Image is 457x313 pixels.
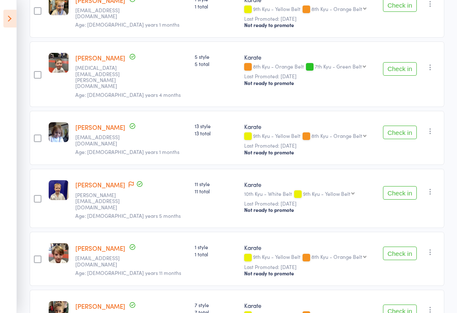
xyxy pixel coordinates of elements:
span: 13 style [195,122,237,129]
div: 8th Kyu - Orange Belt [311,6,362,11]
div: Not ready to promote [244,149,373,156]
div: 8th Kyu - Orange Belt [244,63,373,71]
span: Age: [DEMOGRAPHIC_DATA] years 5 months [75,212,181,219]
small: pilcherplastering@hotmail.com [75,255,130,267]
span: 11 total [195,187,237,195]
button: Check in [383,186,417,200]
small: kattobola88@gmail.com [75,7,130,19]
div: 9th Kyu - Yellow Belt [244,254,373,261]
span: 1 total [195,250,237,258]
span: 1 style [195,243,237,250]
div: Karate [244,180,373,189]
span: Age: [DEMOGRAPHIC_DATA] years 1 months [75,21,179,28]
div: Karate [244,122,373,131]
span: 5 total [195,60,237,67]
div: 10th Kyu - White Belt [244,191,373,198]
img: image1721627601.png [49,53,69,73]
a: [PERSON_NAME] [75,53,125,62]
a: [PERSON_NAME] [75,123,125,132]
small: Last Promoted: [DATE] [244,200,373,206]
span: 11 style [195,180,237,187]
div: Karate [244,243,373,252]
button: Check in [383,62,417,76]
small: Last Promoted: [DATE] [244,73,373,79]
div: Karate [244,301,373,310]
div: Not ready to promote [244,80,373,86]
div: Not ready to promote [244,22,373,28]
small: Kyra.minahan@gmail.com [75,65,130,89]
small: Last Promoted: [DATE] [244,143,373,148]
img: image1747634068.png [49,180,69,200]
a: [PERSON_NAME] [75,244,125,253]
div: 8th Kyu - Orange Belt [311,133,362,138]
button: Check in [383,126,417,139]
a: [PERSON_NAME] [75,302,125,310]
button: Check in [383,247,417,260]
div: 9th Kyu - Yellow Belt [244,6,373,13]
span: 5 style [195,53,237,60]
a: [PERSON_NAME] [75,180,125,189]
div: Karate [244,53,373,61]
img: image1740977676.png [49,243,69,263]
small: christielehmann@hotmail.com [75,134,130,146]
small: Last Promoted: [DATE] [244,16,373,22]
small: Dylan.m.newcastle@gmail.com [75,192,130,210]
div: Not ready to promote [244,206,373,213]
span: Age: [DEMOGRAPHIC_DATA] years 1 months [75,148,179,155]
span: 13 total [195,129,237,137]
div: 9th Kyu - Yellow Belt [303,191,350,196]
span: 1 total [195,3,237,10]
div: Not ready to promote [244,270,373,277]
div: 8th Kyu - Orange Belt [311,254,362,259]
img: image1667794629.png [49,122,69,142]
div: 7th Kyu - Green Belt [315,63,362,69]
div: 9th Kyu - Yellow Belt [244,133,373,140]
span: Age: [DEMOGRAPHIC_DATA] years 4 months [75,91,181,98]
span: 7 style [195,301,237,308]
small: Last Promoted: [DATE] [244,264,373,270]
span: Age: [DEMOGRAPHIC_DATA] years 11 months [75,269,181,276]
